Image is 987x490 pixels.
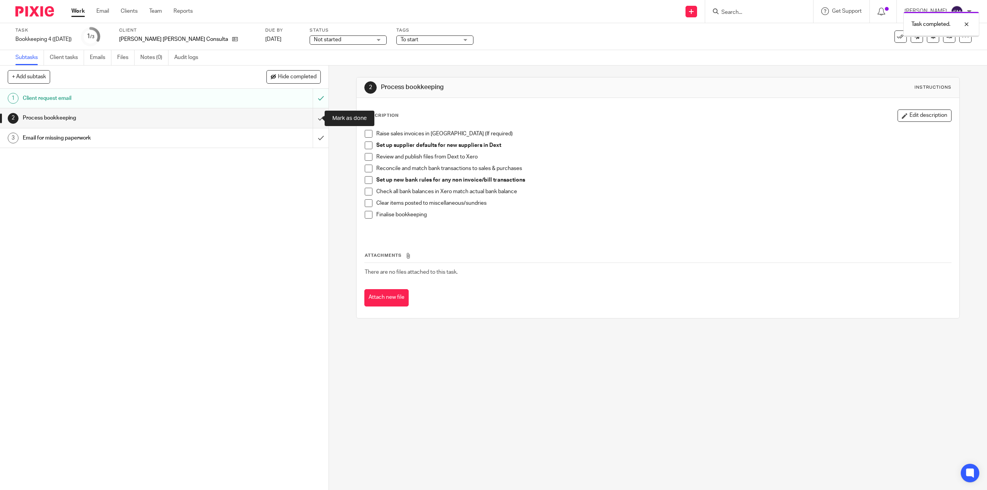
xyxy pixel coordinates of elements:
p: Review and publish files from Dext to Xero [376,153,951,161]
label: Status [310,27,387,34]
p: Reconcile and match bank transactions to sales & purchases [376,165,951,172]
span: Hide completed [278,74,317,80]
label: Tags [396,27,473,34]
small: /3 [90,35,94,39]
span: There are no files attached to this task. [365,269,458,275]
button: Edit description [898,109,952,122]
p: Raise sales invoices in [GEOGRAPHIC_DATA] (If required) [376,130,951,138]
a: Email [96,7,109,15]
a: Team [149,7,162,15]
p: Check all bank balances in Xero match actual bank balance [376,188,951,195]
a: Notes (0) [140,50,168,65]
p: Finalise bookkeeping [376,211,951,219]
label: Due by [265,27,300,34]
a: Files [117,50,135,65]
a: Client tasks [50,50,84,65]
h1: Process bookkeeping [381,83,674,91]
h1: Email for missing paperwork [23,132,211,144]
p: Clear items posted to miscellaneous/sundries [376,199,951,207]
div: Instructions [915,84,952,91]
div: 1 [8,93,19,104]
strong: Set up supplier defaults for new suppliers in Dext [376,143,501,148]
p: Description [364,113,399,119]
div: 2 [8,113,19,124]
button: Hide completed [266,70,321,83]
div: 3 [8,133,19,143]
strong: Set up new bank rules for any non invoice/bill transactions [376,177,525,183]
span: [DATE] [265,37,281,42]
button: Attach new file [364,289,409,306]
label: Client [119,27,256,34]
div: 2 [364,81,377,94]
a: Emails [90,50,111,65]
a: Reports [173,7,193,15]
a: Clients [121,7,138,15]
span: Attachments [365,253,402,258]
p: Task completed. [911,20,950,28]
a: Audit logs [174,50,204,65]
div: Bookkeeping 4 (Thursday) [15,35,72,43]
h1: Client request email [23,93,211,104]
span: To start [401,37,418,42]
div: Bookkeeping 4 ([DATE]) [15,35,72,43]
img: Pixie [15,6,54,17]
a: Work [71,7,85,15]
span: Not started [314,37,341,42]
h1: Process bookkeeping [23,112,211,124]
p: [PERSON_NAME] [PERSON_NAME] Consultancy Ltd [119,35,228,43]
a: Subtasks [15,50,44,65]
img: svg%3E [951,5,963,18]
button: + Add subtask [8,70,50,83]
label: Task [15,27,72,34]
div: 1 [87,32,94,41]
